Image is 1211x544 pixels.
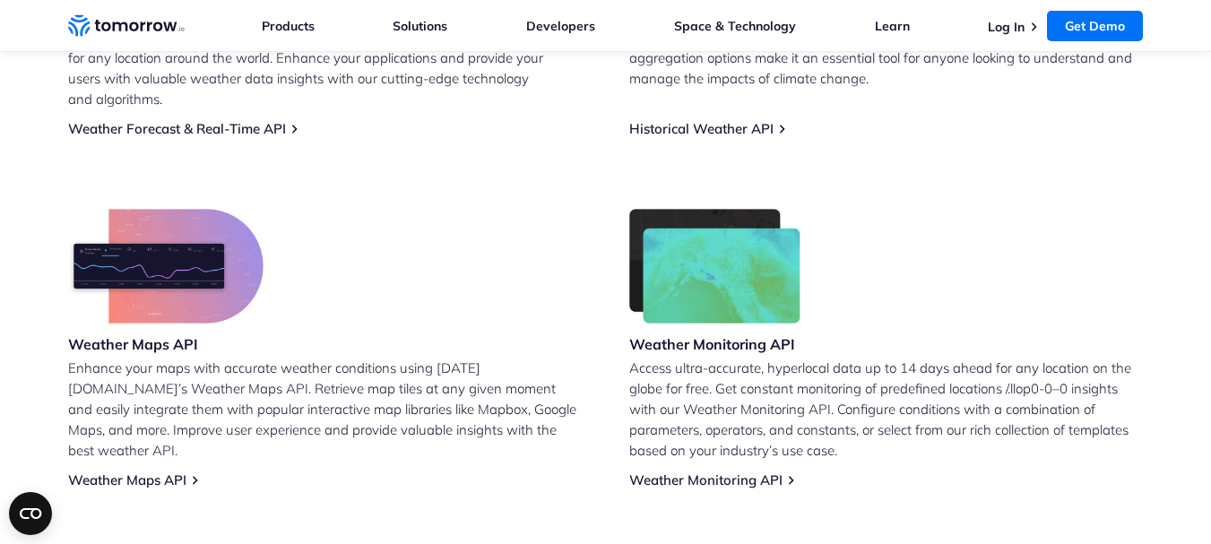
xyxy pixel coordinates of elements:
a: Historical Weather API [629,120,774,137]
a: Space & Technology [674,18,796,34]
a: Developers [526,18,595,34]
a: Weather Maps API [68,471,186,488]
a: Get Demo [1047,11,1143,41]
p: Enhance your maps with accurate weather conditions using [DATE][DOMAIN_NAME]’s Weather Maps API. ... [68,358,583,461]
h3: Weather Monitoring API [629,334,801,354]
a: Weather Monitoring API [629,471,783,488]
a: Log In [988,19,1025,35]
a: Products [262,18,315,34]
a: Solutions [393,18,447,34]
a: Weather Forecast & Real-Time API [68,120,286,137]
a: Home link [68,13,185,39]
h3: Weather Maps API [68,334,264,354]
a: Learn [875,18,910,34]
p: Access ultra-accurate, hyperlocal data up to 14 days ahead for any location on the globe for free... [629,358,1144,461]
button: Open CMP widget [9,492,52,535]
